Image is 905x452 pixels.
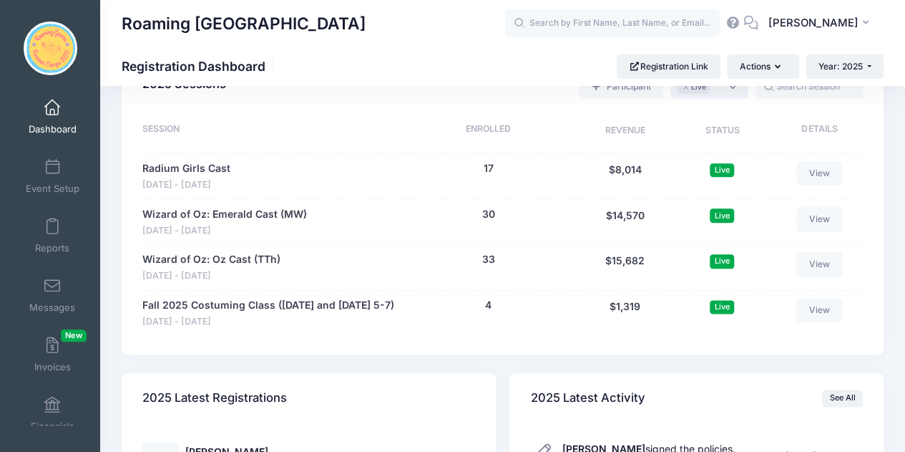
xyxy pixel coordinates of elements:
[505,9,720,38] input: Search by First Name, Last Name, or Email...
[769,122,863,140] div: Details
[677,80,709,94] li: Live
[574,122,675,140] div: Revenue
[691,82,706,93] span: Live
[806,54,884,79] button: Year: 2025
[142,298,394,313] a: Fall 2025 Costuming Class ([DATE] and [DATE] 5-7)
[755,74,863,99] input: Search Session
[796,252,842,277] a: View
[34,361,71,373] span: Invoices
[19,151,87,201] a: Event Setup
[481,207,494,222] button: 30
[574,161,675,192] div: $8,014
[19,211,87,261] a: Reports
[818,61,863,72] span: Year: 2025
[29,302,75,314] span: Messages
[710,254,734,268] span: Live
[574,298,675,329] div: $1,319
[142,178,230,192] span: [DATE] - [DATE]
[483,161,493,176] button: 17
[579,74,663,99] a: Add a new manual registration
[19,330,87,380] a: InvoicesNew
[19,270,87,320] a: Messages
[682,85,690,90] button: Remove item
[19,389,87,439] a: Financials
[710,300,734,314] span: Live
[574,207,675,238] div: $14,570
[481,252,494,267] button: 33
[142,224,307,238] span: [DATE] - [DATE]
[61,330,87,342] span: New
[24,21,77,75] img: Roaming Gnome Theatre
[19,92,87,142] a: Dashboard
[710,208,734,222] span: Live
[29,123,77,135] span: Dashboard
[768,15,858,31] span: [PERSON_NAME]
[122,59,278,74] h1: Registration Dashboard
[485,298,491,313] button: 4
[822,390,863,407] a: See All
[796,298,842,322] a: View
[142,315,394,329] span: [DATE] - [DATE]
[531,378,645,418] h4: 2025 Latest Activity
[142,161,230,176] a: Radium Girls Cast
[574,252,675,283] div: $15,682
[31,420,74,433] span: Financials
[26,183,79,195] span: Event Setup
[35,242,69,254] span: Reports
[727,54,798,79] button: Actions
[710,163,734,177] span: Live
[675,122,769,140] div: Status
[758,7,884,40] button: [PERSON_NAME]
[796,207,842,231] a: View
[402,122,575,140] div: Enrolled
[713,80,720,93] textarea: Search
[617,54,720,79] a: Registration Link
[142,269,280,283] span: [DATE] - [DATE]
[142,378,287,418] h4: 2025 Latest Registrations
[142,122,401,140] div: Session
[142,207,307,222] a: Wizard of Oz: Emerald Cast (MW)
[122,7,366,40] h1: Roaming [GEOGRAPHIC_DATA]
[796,161,842,186] a: View
[142,252,280,267] a: Wizard of Oz: Oz Cast (TTh)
